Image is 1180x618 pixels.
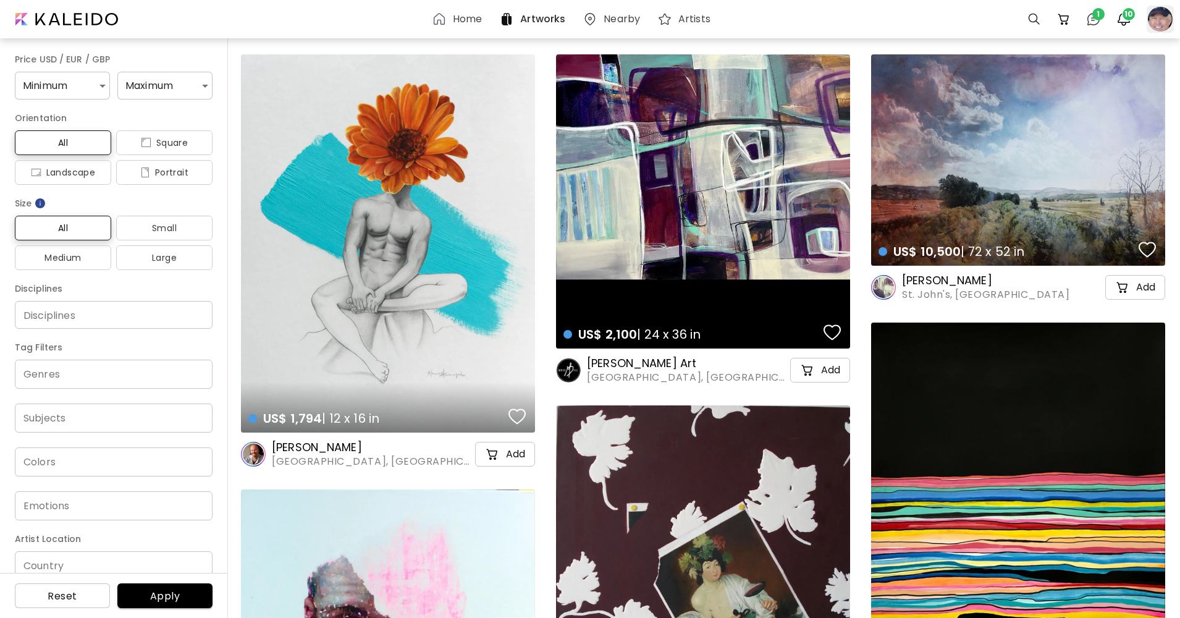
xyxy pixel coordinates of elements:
span: [GEOGRAPHIC_DATA], [GEOGRAPHIC_DATA] [587,371,788,384]
h6: Home [453,14,482,24]
span: Large [126,250,203,265]
button: Apply [117,583,213,608]
h5: Add [821,364,840,376]
button: All [15,216,111,240]
button: favorites [820,320,844,345]
h6: Nearby [604,14,640,24]
img: cart-icon [485,447,500,462]
a: US$ 2,100| 24 x 36 infavoriteshttps://cdn.kaleido.art/CDN/Artwork/174292/Primary/medium.webp?upda... [556,54,850,349]
h6: Disciplines [15,281,213,296]
span: All [25,135,101,150]
a: US$ 1,794| 12 x 16 infavoriteshttps://cdn.kaleido.art/CDN/Artwork/175908/Primary/medium.webp?upda... [241,54,535,433]
img: cart-icon [800,363,815,378]
button: Reset [15,583,110,608]
button: cart-iconAdd [475,442,535,467]
a: [PERSON_NAME]St. John's, [GEOGRAPHIC_DATA]cart-iconAdd [871,273,1165,302]
span: Medium [25,250,101,265]
h6: Artist Location [15,531,213,546]
span: Small [126,221,203,235]
h4: | 24 x 36 in [563,326,820,342]
span: US$ 10,500 [893,243,961,260]
h5: Add [1136,281,1155,294]
button: bellIcon10 [1113,9,1134,30]
a: Home [432,12,487,27]
h4: | 72 x 52 in [879,243,1135,260]
h6: [PERSON_NAME] [902,273,1069,288]
span: Apply [127,590,203,603]
h6: Price USD / EUR / GBP [15,52,213,67]
div: Maximum [117,72,213,99]
img: icon [141,138,151,148]
img: cart [1056,12,1071,27]
img: info [34,197,46,210]
button: Large [116,245,213,270]
span: Portrait [126,165,203,180]
div: Minimum [15,72,110,99]
img: icon [31,167,41,177]
button: cart-iconAdd [790,358,850,383]
img: bellIcon [1116,12,1131,27]
a: Artworks [499,12,570,27]
span: Square [126,135,203,150]
a: Artists [657,12,715,27]
span: US$ 2,100 [578,326,637,343]
span: US$ 1,794 [263,410,322,427]
button: favorites [505,404,529,429]
h6: [PERSON_NAME] [272,440,473,455]
button: iconLandscape [15,160,111,185]
img: icon [140,167,150,177]
button: Small [116,216,213,240]
button: All [15,130,111,155]
h6: Artists [678,14,710,24]
span: St. John's, [GEOGRAPHIC_DATA] [902,288,1069,302]
button: cart-iconAdd [1105,275,1165,300]
a: [PERSON_NAME][GEOGRAPHIC_DATA], [GEOGRAPHIC_DATA]cart-iconAdd [241,440,535,468]
img: cart-icon [1115,280,1130,295]
h6: Size [15,196,213,211]
a: Nearby [583,12,645,27]
button: favorites [1136,237,1159,262]
h6: Artworks [520,14,565,24]
a: [PERSON_NAME] Art[GEOGRAPHIC_DATA], [GEOGRAPHIC_DATA]cart-iconAdd [556,356,850,384]
span: All [25,221,101,235]
button: Medium [15,245,111,270]
h6: [PERSON_NAME] Art [587,356,788,371]
img: chatIcon [1086,12,1101,27]
button: iconSquare [116,130,213,155]
span: 10 [1123,8,1135,20]
h4: | 12 x 16 in [248,410,505,426]
span: Landscape [25,165,101,180]
h6: Tag Filters [15,340,213,355]
h6: Orientation [15,111,213,125]
button: iconPortrait [116,160,213,185]
span: Reset [25,590,100,603]
a: US$ 10,500| 72 x 52 infavoriteshttps://cdn.kaleido.art/CDN/Artwork/169389/Primary/medium.webp?upd... [871,54,1165,266]
h5: Add [506,448,525,460]
span: 1 [1092,8,1105,20]
span: [GEOGRAPHIC_DATA], [GEOGRAPHIC_DATA] [272,455,473,468]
